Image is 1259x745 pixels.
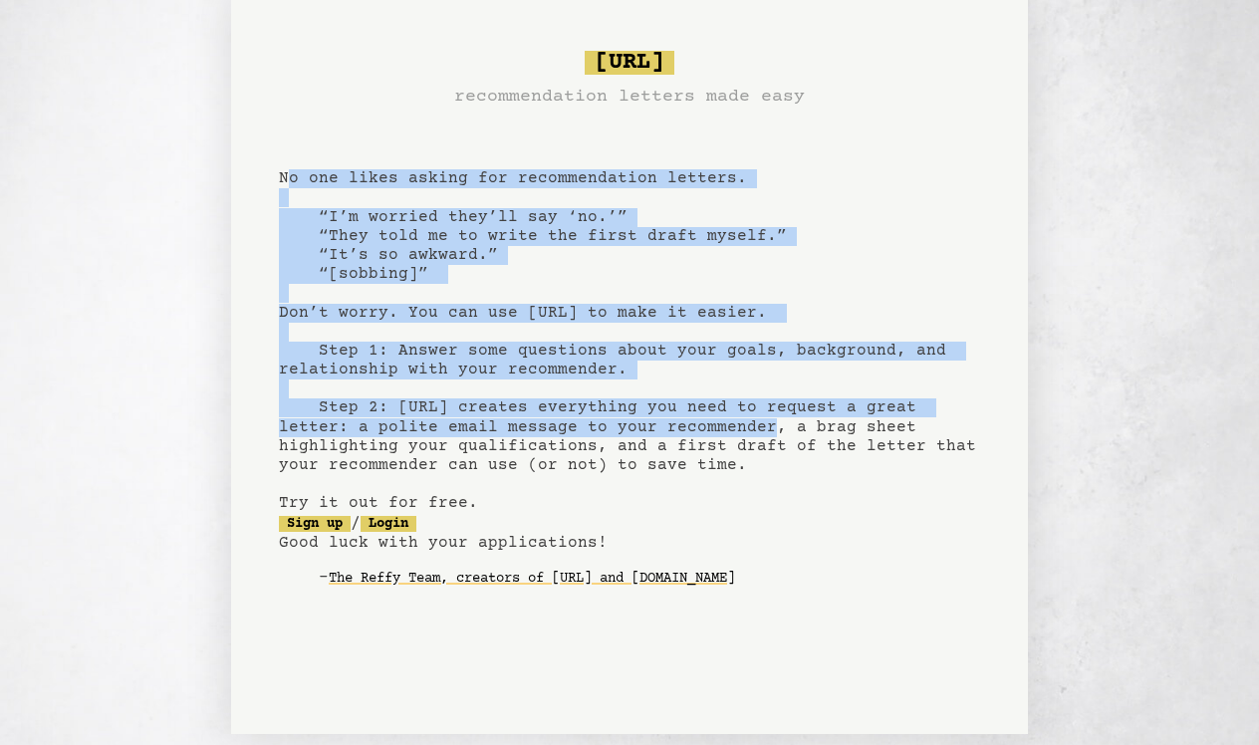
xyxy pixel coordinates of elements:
h3: recommendation letters made easy [454,83,805,111]
span: [URL] [585,51,674,75]
div: - [319,569,980,589]
a: Sign up [279,516,351,532]
a: The Reffy Team, creators of [URL] and [DOMAIN_NAME] [329,563,735,595]
pre: No one likes asking for recommendation letters. “I’m worried they’ll say ‘no.’” “They told me to ... [279,43,980,626]
a: Login [361,516,416,532]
